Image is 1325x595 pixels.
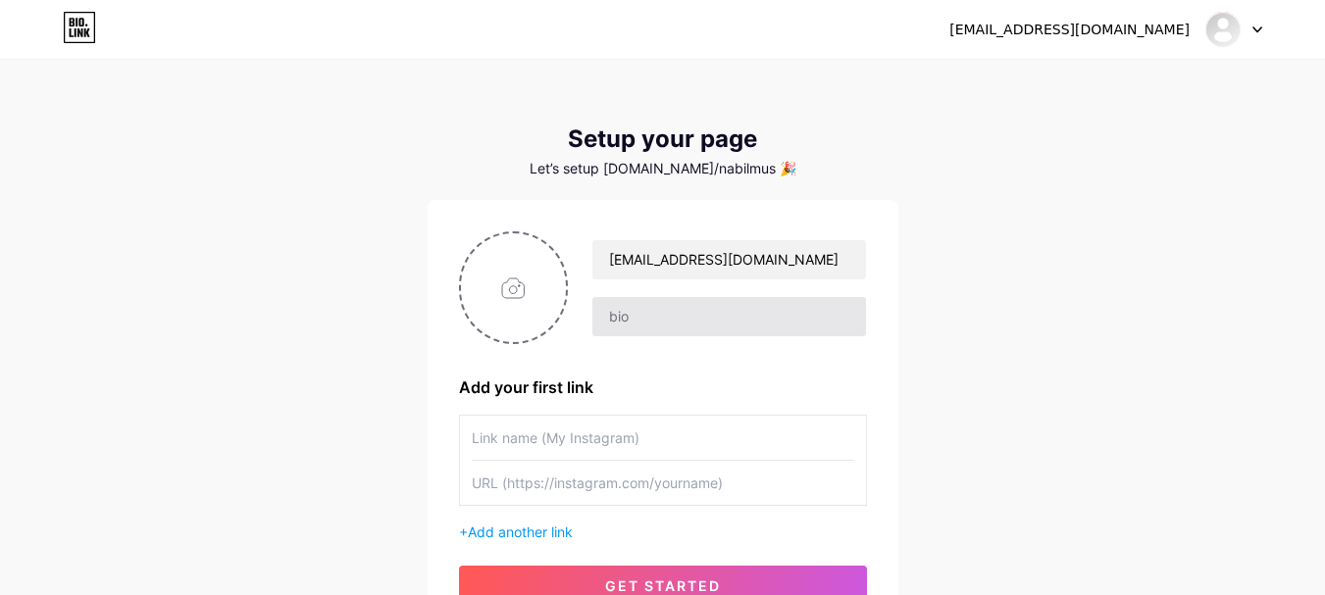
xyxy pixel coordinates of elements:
div: Let’s setup [DOMAIN_NAME]/nabilmus 🎉 [428,161,898,176]
div: [EMAIL_ADDRESS][DOMAIN_NAME] [949,20,1190,40]
span: Add another link [468,523,573,540]
input: Link name (My Instagram) [472,416,854,460]
input: bio [592,297,865,336]
div: Add your first link [459,375,867,399]
span: get started [605,577,721,594]
input: Your name [592,240,865,279]
img: Nabil Music [1204,11,1242,48]
input: URL (https://instagram.com/yourname) [472,461,854,505]
div: + [459,521,867,542]
div: Setup your page [428,125,898,153]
